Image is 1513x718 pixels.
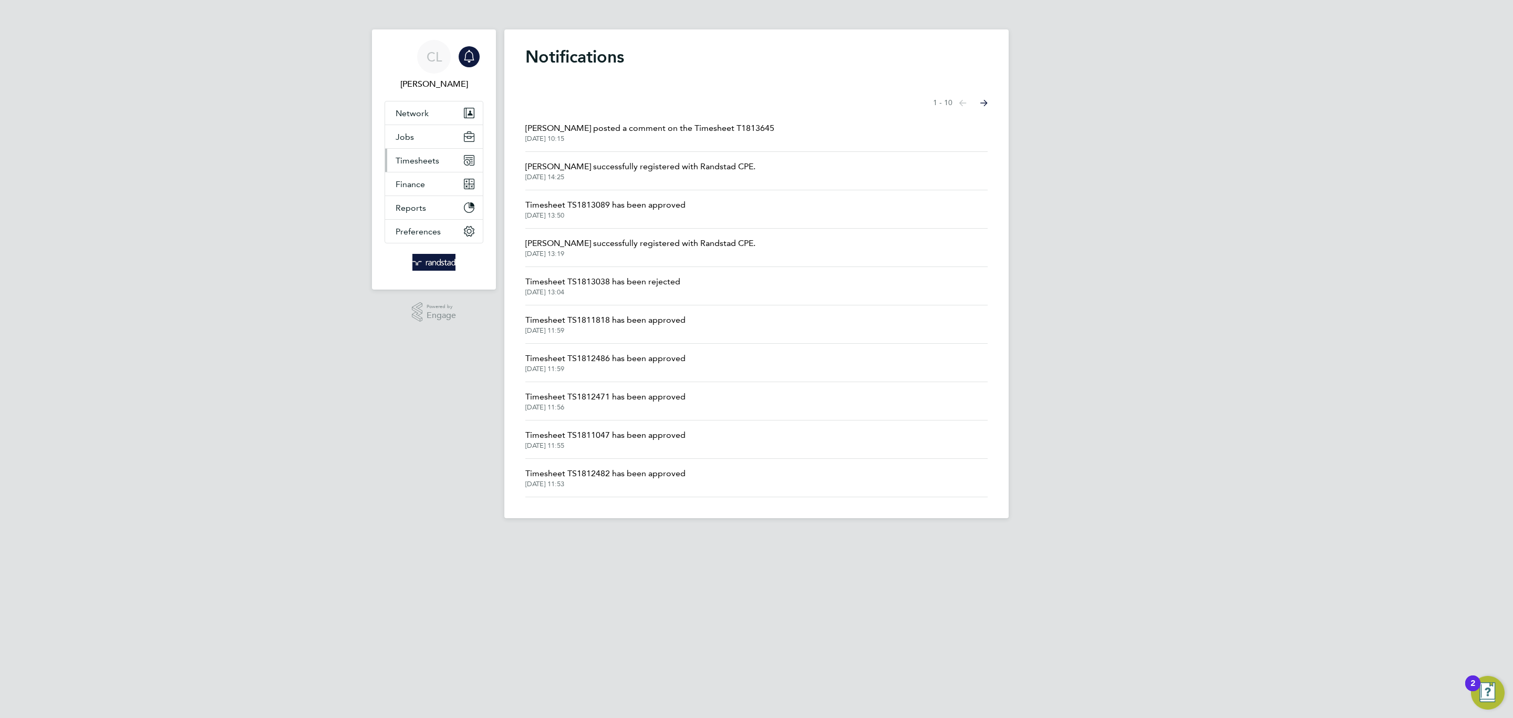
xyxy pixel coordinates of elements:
button: Finance [385,172,483,196]
button: Open Resource Center, 2 new notifications [1471,676,1505,710]
span: Timesheet TS1812471 has been approved [525,391,686,403]
h1: Notifications [525,46,988,67]
a: [PERSON_NAME] successfully registered with Randstad CPE.[DATE] 13:19 [525,237,755,258]
img: randstad-logo-retina.png [412,254,456,271]
a: [PERSON_NAME] successfully registered with Randstad CPE.[DATE] 14:25 [525,160,755,181]
span: Preferences [396,227,441,237]
span: Charlotte Lockeridge [385,78,483,90]
a: Powered byEngage [412,302,457,322]
span: Timesheet TS1811818 has been approved [525,314,686,326]
a: Timesheet TS1813089 has been approved[DATE] 13:50 [525,199,686,220]
span: [DATE] 11:53 [525,480,686,488]
span: 1 - 10 [933,98,952,108]
span: [DATE] 11:56 [525,403,686,412]
a: Timesheet TS1812482 has been approved[DATE] 11:53 [525,467,686,488]
span: [DATE] 11:59 [525,365,686,373]
span: Finance [396,179,425,189]
a: Timesheet TS1812471 has been approved[DATE] 11:56 [525,391,686,412]
a: [PERSON_NAME] posted a comment on the Timesheet T1813645[DATE] 10:15 [525,122,774,143]
button: Jobs [385,125,483,148]
button: Network [385,101,483,125]
span: Network [396,108,429,118]
span: Timesheet TS1813089 has been approved [525,199,686,211]
button: Reports [385,196,483,219]
span: Timesheets [396,156,439,166]
span: [PERSON_NAME] successfully registered with Randstad CPE. [525,237,755,250]
a: Timesheet TS1812486 has been approved[DATE] 11:59 [525,352,686,373]
span: Powered by [427,302,456,311]
span: Jobs [396,132,414,142]
span: [DATE] 13:19 [525,250,755,258]
span: [DATE] 10:15 [525,135,774,143]
a: Timesheet TS1811818 has been approved[DATE] 11:59 [525,314,686,335]
span: [DATE] 11:59 [525,326,686,335]
span: [DATE] 13:04 [525,288,680,296]
button: Preferences [385,220,483,243]
nav: Main navigation [372,29,496,290]
span: Engage [427,311,456,320]
span: Timesheet TS1812486 has been approved [525,352,686,365]
nav: Select page of notifications list [933,93,988,114]
span: Timesheet TS1813038 has been rejected [525,275,680,288]
span: [DATE] 13:50 [525,211,686,220]
div: 2 [1470,683,1475,697]
span: [PERSON_NAME] posted a comment on the Timesheet T1813645 [525,122,774,135]
a: Timesheet TS1813038 has been rejected[DATE] 13:04 [525,275,680,296]
a: Go to home page [385,254,483,271]
span: Timesheet TS1812482 has been approved [525,467,686,480]
a: CL[PERSON_NAME] [385,40,483,90]
span: [PERSON_NAME] successfully registered with Randstad CPE. [525,160,755,173]
span: Reports [396,203,426,213]
button: Timesheets [385,149,483,172]
span: Timesheet TS1811047 has been approved [525,429,686,442]
span: [DATE] 14:25 [525,173,755,181]
span: [DATE] 11:55 [525,442,686,450]
span: CL [427,50,442,64]
a: Timesheet TS1811047 has been approved[DATE] 11:55 [525,429,686,450]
